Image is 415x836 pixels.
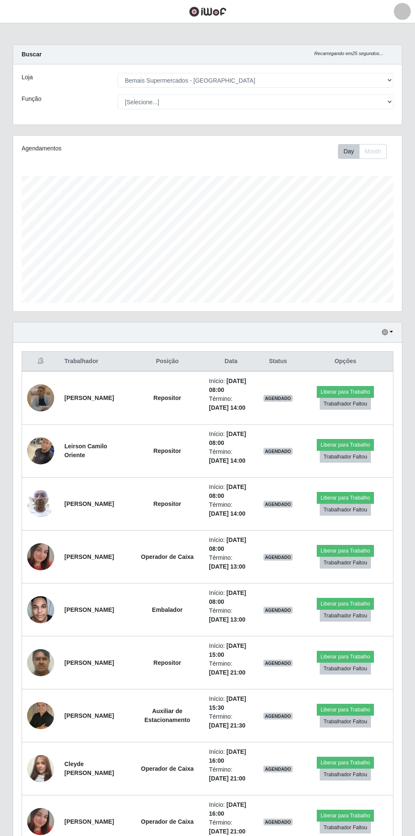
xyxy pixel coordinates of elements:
strong: Operador de Caixa [141,765,194,772]
strong: [PERSON_NAME] [64,606,114,613]
time: [DATE] 13:00 [209,616,246,623]
button: Liberar para Trabalho [317,386,374,398]
time: [DATE] 16:00 [209,748,246,764]
li: Término: [209,818,253,836]
img: 1679057425949.jpeg [27,702,54,729]
span: AGENDADO [263,607,293,614]
strong: Repositor [153,659,181,666]
strong: Auxiliar de Estacionamento [144,708,190,723]
time: [DATE] 14:00 [209,510,246,517]
li: Término: [209,765,253,783]
li: Término: [209,447,253,465]
span: AGENDADO [263,554,293,561]
li: Início: [209,536,253,553]
time: [DATE] 08:00 [209,483,246,499]
li: Início: [209,642,253,659]
button: Trabalhador Faltou [320,451,371,463]
time: [DATE] 16:00 [209,801,246,817]
label: Função [22,94,41,103]
img: 1755044277003.jpeg [27,384,54,411]
button: Liberar para Trabalho [317,439,374,451]
li: Início: [209,800,253,818]
i: Recarregando em 25 segundos... [314,51,383,56]
strong: Buscar [22,51,41,58]
button: Trabalhador Faltou [320,398,371,410]
time: [DATE] 08:00 [209,536,246,552]
strong: [PERSON_NAME] [64,712,114,719]
span: AGENDADO [263,501,293,508]
time: [DATE] 14:00 [209,457,246,464]
strong: Embalador [152,606,183,613]
li: Início: [209,483,253,500]
time: [DATE] 08:00 [209,589,246,605]
time: [DATE] 08:00 [209,430,246,446]
strong: Repositor [153,394,181,401]
li: Início: [209,589,253,606]
strong: Cleyde [PERSON_NAME] [64,761,114,776]
time: [DATE] 08:00 [209,378,246,393]
span: AGENDADO [263,766,293,772]
li: Término: [209,659,253,677]
button: Liberar para Trabalho [317,757,374,769]
strong: Repositor [153,500,181,507]
li: Início: [209,694,253,712]
label: Loja [22,73,33,82]
time: [DATE] 21:00 [209,775,246,782]
button: Trabalhador Faltou [320,822,371,833]
button: Liberar para Trabalho [317,545,374,557]
img: 1748488941321.jpeg [27,433,54,469]
span: AGENDADO [263,713,293,719]
button: Liberar para Trabalho [317,810,374,822]
time: [DATE] 21:30 [209,722,246,729]
button: Trabalhador Faltou [320,769,371,780]
img: 1749572349295.jpeg [27,543,54,570]
button: Month [359,144,387,159]
button: Liberar para Trabalho [317,492,374,504]
img: 1752587880902.jpeg [27,644,54,680]
strong: [PERSON_NAME] [64,553,114,560]
span: AGENDADO [263,395,293,402]
img: CoreUI Logo [189,6,227,17]
li: Início: [209,377,253,394]
div: Toolbar with button groups [338,144,393,159]
time: [DATE] 14:00 [209,404,246,411]
time: [DATE] 21:00 [209,828,246,835]
img: 1732748634290.jpeg [27,744,54,793]
span: AGENDADO [263,660,293,667]
time: [DATE] 15:00 [209,642,246,658]
li: Término: [209,606,253,624]
button: Trabalhador Faltou [320,663,371,675]
th: Data [204,352,258,372]
img: 1749572349295.jpeg [27,808,54,835]
button: Liberar para Trabalho [317,651,374,663]
th: Trabalhador [59,352,130,372]
strong: Operador de Caixa [141,818,194,825]
button: Day [338,144,360,159]
time: [DATE] 13:00 [209,563,246,570]
th: Opções [298,352,393,372]
span: AGENDADO [263,819,293,825]
img: 1691528816386.jpeg [27,592,54,628]
img: 1743965211684.jpeg [27,486,54,522]
th: Status [258,352,298,372]
strong: [PERSON_NAME] [64,659,114,666]
time: [DATE] 15:30 [209,695,246,711]
button: Trabalhador Faltou [320,610,371,622]
time: [DATE] 21:00 [209,669,246,676]
strong: [PERSON_NAME] [64,818,114,825]
li: Início: [209,747,253,765]
strong: Repositor [153,447,181,454]
div: Agendamentos [22,144,169,153]
button: Liberar para Trabalho [317,598,374,610]
li: Término: [209,500,253,518]
li: Início: [209,430,253,447]
button: Trabalhador Faltou [320,504,371,516]
div: First group [338,144,387,159]
li: Término: [209,553,253,571]
li: Término: [209,394,253,412]
strong: [PERSON_NAME] [64,394,114,401]
button: Trabalhador Faltou [320,557,371,569]
button: Liberar para Trabalho [317,704,374,716]
li: Término: [209,712,253,730]
strong: Operador de Caixa [141,553,194,560]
